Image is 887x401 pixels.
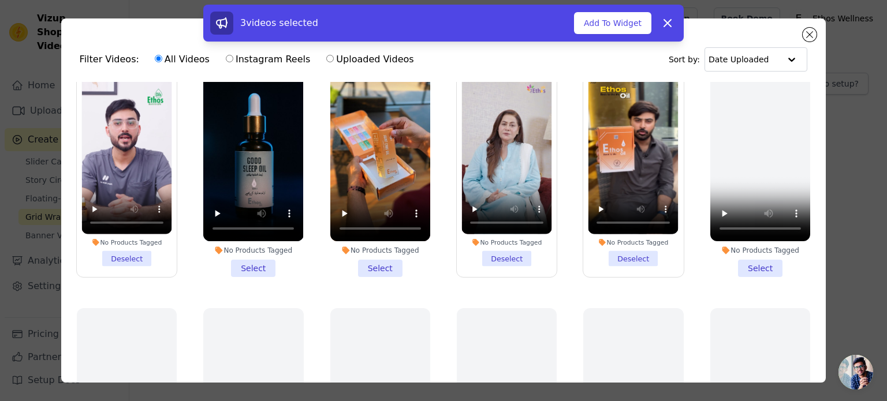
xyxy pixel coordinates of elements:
[330,246,430,255] div: No Products Tagged
[710,246,810,255] div: No Products Tagged
[588,238,679,246] div: No Products Tagged
[225,52,311,67] label: Instagram Reels
[154,52,210,67] label: All Videos
[669,47,808,72] div: Sort by:
[462,238,552,246] div: No Products Tagged
[326,52,414,67] label: Uploaded Videos
[203,246,303,255] div: No Products Tagged
[80,46,420,73] div: Filter Videos:
[240,17,318,28] span: 3 videos selected
[574,12,651,34] button: Add To Widget
[81,238,172,246] div: No Products Tagged
[838,355,873,389] div: Open chat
